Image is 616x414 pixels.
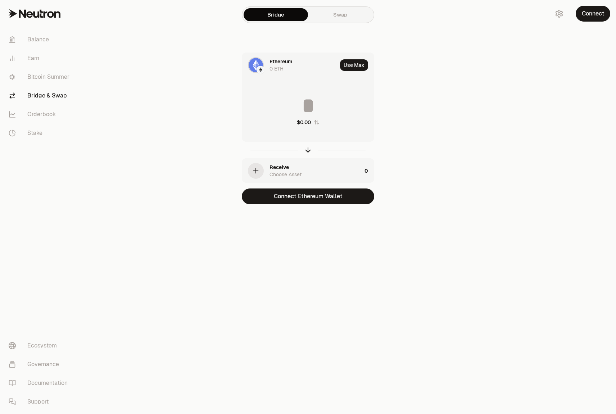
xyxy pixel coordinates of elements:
[242,188,374,204] button: Connect Ethereum Wallet
[3,336,78,355] a: Ecosystem
[297,119,311,126] div: $0.00
[242,159,362,183] div: ReceiveChoose Asset
[3,105,78,124] a: Orderbook
[242,53,337,77] div: ETH LogoEthereum LogoEthereum0 ETH
[3,124,78,142] a: Stake
[249,58,263,72] img: ETH Logo
[269,58,292,65] div: Ethereum
[297,119,320,126] button: $0.00
[242,159,374,183] button: ReceiveChoose Asset0
[364,159,374,183] div: 0
[308,8,372,21] a: Swap
[244,8,308,21] a: Bridge
[3,49,78,68] a: Earn
[269,65,284,72] div: 0 ETH
[269,164,289,171] div: Receive
[3,355,78,374] a: Governance
[257,67,264,73] img: Ethereum Logo
[340,59,368,71] button: Use Max
[3,30,78,49] a: Balance
[269,171,302,178] div: Choose Asset
[3,86,78,105] a: Bridge & Swap
[576,6,610,22] button: Connect
[3,374,78,392] a: Documentation
[3,68,78,86] a: Bitcoin Summer
[3,392,78,411] a: Support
